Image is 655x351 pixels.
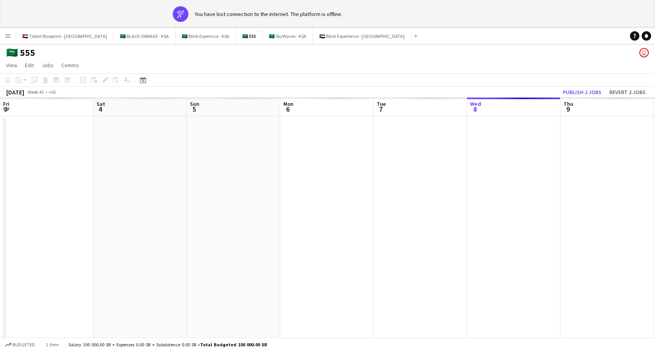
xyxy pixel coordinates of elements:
[236,29,263,44] button: 🇸🇦 555
[470,100,481,107] span: Wed
[313,29,411,44] button: 🇦🇪 Blink Experience - [GEOGRAPHIC_DATA]
[560,87,605,97] button: Publish 2 jobs
[606,87,649,97] button: Revert 2 jobs
[263,29,313,44] button: 🇸🇦 SkyWaves - KSA
[58,60,82,70] a: Comms
[114,29,175,44] button: 🇸🇦 BLACK ORANGE - KSA
[4,340,36,349] button: Budgeted
[639,48,649,57] app-user-avatar: Abdulwahab Al Hijan
[3,60,20,70] a: View
[282,105,293,114] span: 6
[22,60,37,70] a: Edit
[6,62,17,69] span: View
[175,29,236,44] button: 🇸🇦 Blink Experince - KSA
[562,105,573,114] span: 9
[39,60,57,70] a: Jobs
[3,100,9,107] span: Fri
[283,100,293,107] span: Mon
[195,11,342,18] div: You have lost connection to the internet. The platform is offline.
[6,47,35,59] h1: 🇸🇦 555
[377,100,386,107] span: Tue
[16,29,114,44] button: 🇦🇪 Talent Blueprint - [GEOGRAPHIC_DATA]
[189,105,199,114] span: 5
[68,342,267,347] div: Salary 100 000.00 SR + Expenses 0.00 SR + Subsistence 0.00 SR =
[469,105,481,114] span: 8
[48,89,56,95] div: +03
[97,100,105,107] span: Sat
[25,62,34,69] span: Edit
[95,105,105,114] span: 4
[61,62,79,69] span: Comms
[26,89,45,95] span: Week 41
[190,100,199,107] span: Sun
[13,342,35,347] span: Budgeted
[200,342,267,347] span: Total Budgeted 100 000.00 SR
[376,105,386,114] span: 7
[43,342,62,347] span: 1 item
[42,62,54,69] span: Jobs
[564,100,573,107] span: Thu
[2,105,9,114] span: 3
[6,88,24,96] div: [DATE]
